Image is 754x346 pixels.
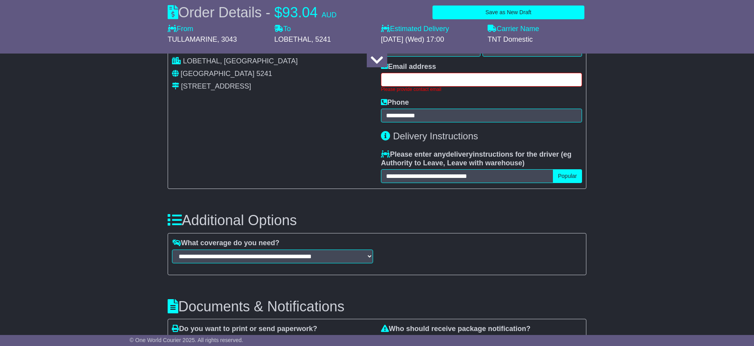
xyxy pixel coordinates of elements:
[168,299,586,315] h3: Documents & Notifications
[217,35,237,43] span: , 3043
[282,4,318,20] span: 93.04
[181,82,251,91] div: [STREET_ADDRESS]
[381,25,480,33] label: Estimated Delivery
[168,213,586,228] h3: Additional Options
[393,131,478,141] span: Delivery Instructions
[274,35,311,43] span: LOBETHAL
[381,98,409,107] label: Phone
[274,25,291,33] label: To
[381,325,530,333] label: Who should receive package notification?
[381,35,480,44] div: [DATE] (Wed) 17:00
[381,150,582,167] label: Please enter any instructions for the driver ( )
[311,35,331,43] span: , 5241
[256,70,272,78] span: 5241
[172,239,279,248] label: What coverage do you need?
[168,35,217,43] span: TULLAMARINE
[553,169,582,183] button: Popular
[381,87,582,92] div: Please provide contact email
[168,25,193,33] label: From
[381,150,571,167] span: eg Authority to Leave, Leave with warehouse
[274,4,282,20] span: $
[181,70,254,78] span: [GEOGRAPHIC_DATA]
[488,35,586,44] div: TNT Domestic
[322,11,336,19] span: AUD
[168,4,336,21] div: Order Details -
[488,25,539,33] label: Carrier Name
[172,325,317,333] label: Do you want to print or send paperwork?
[446,150,473,158] span: delivery
[432,6,584,19] button: Save as New Draft
[129,337,243,343] span: © One World Courier 2025. All rights reserved.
